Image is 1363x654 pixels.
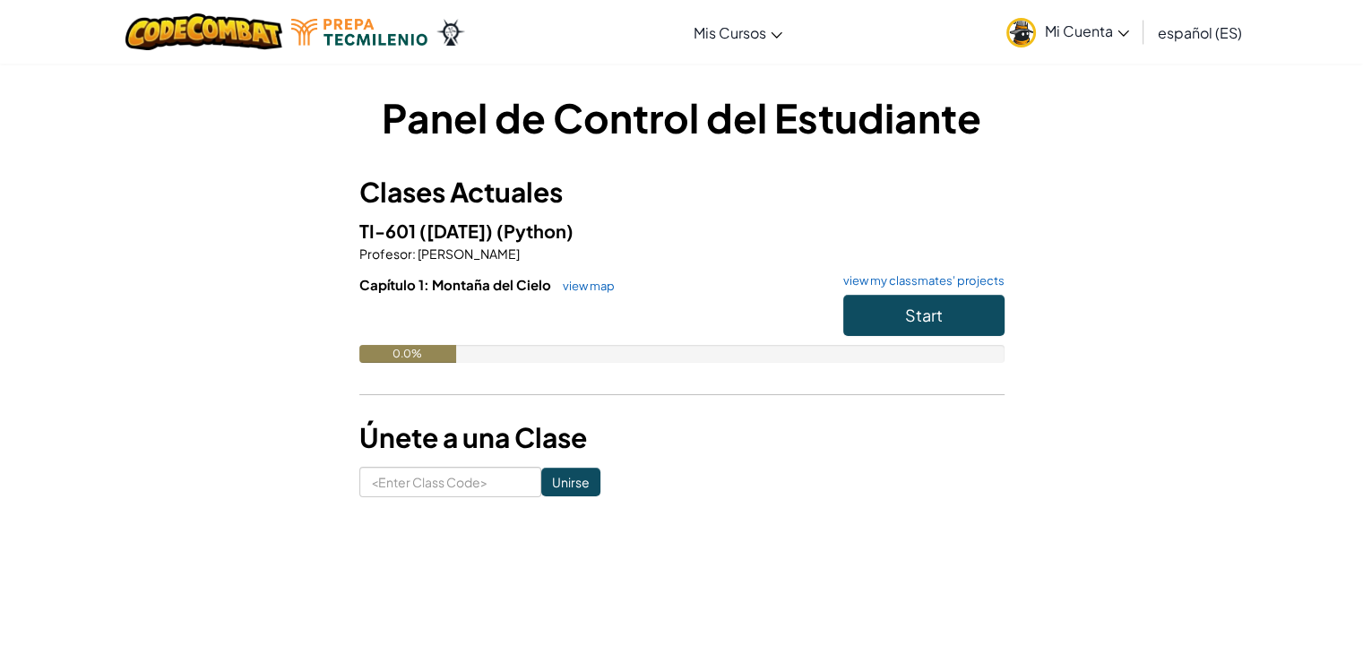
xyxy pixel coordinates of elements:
[416,245,520,262] span: [PERSON_NAME]
[291,19,427,46] img: Tecmilenio logo
[496,219,574,242] span: (Python)
[541,468,600,496] input: Unirse
[359,467,541,497] input: <Enter Class Code>
[685,8,791,56] a: Mis Cursos
[1149,8,1251,56] a: español (ES)
[412,245,416,262] span: :
[359,90,1005,145] h1: Panel de Control del Estudiante
[359,276,554,293] span: Capítulo 1: Montaña del Cielo
[359,219,496,242] span: TI-601 ([DATE])
[554,279,615,293] a: view map
[997,4,1138,60] a: Mi Cuenta
[843,295,1005,336] button: Start
[359,245,412,262] span: Profesor
[359,172,1005,212] h3: Clases Actuales
[436,19,465,46] img: Ozaria
[1006,18,1036,47] img: avatar
[834,275,1005,287] a: view my classmates' projects
[694,23,766,42] span: Mis Cursos
[125,13,282,50] img: CodeCombat logo
[1045,22,1129,40] span: Mi Cuenta
[359,417,1005,458] h3: Únete a una Clase
[359,345,456,363] div: 0.0%
[905,305,943,325] span: Start
[1158,23,1242,42] span: español (ES)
